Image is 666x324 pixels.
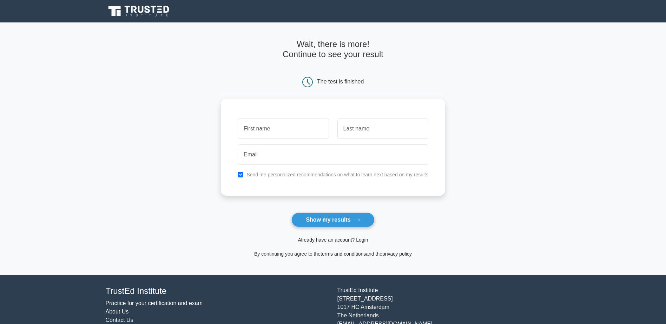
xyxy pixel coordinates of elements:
button: Show my results [291,212,374,227]
a: Contact Us [106,317,133,323]
div: The test is finished [317,79,364,85]
input: First name [238,119,329,139]
input: Last name [337,119,428,139]
a: Already have an account? Login [298,237,368,243]
a: About Us [106,309,129,315]
a: privacy policy [382,251,412,257]
h4: TrustEd Institute [106,286,329,296]
div: By continuing you agree to the and the [217,250,449,258]
label: Send me personalized recommendations on what to learn next based on my results [246,172,428,177]
h4: Wait, there is more! Continue to see your result [221,39,445,60]
a: terms and conditions [321,251,366,257]
a: Practice for your certification and exam [106,300,203,306]
input: Email [238,144,428,165]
